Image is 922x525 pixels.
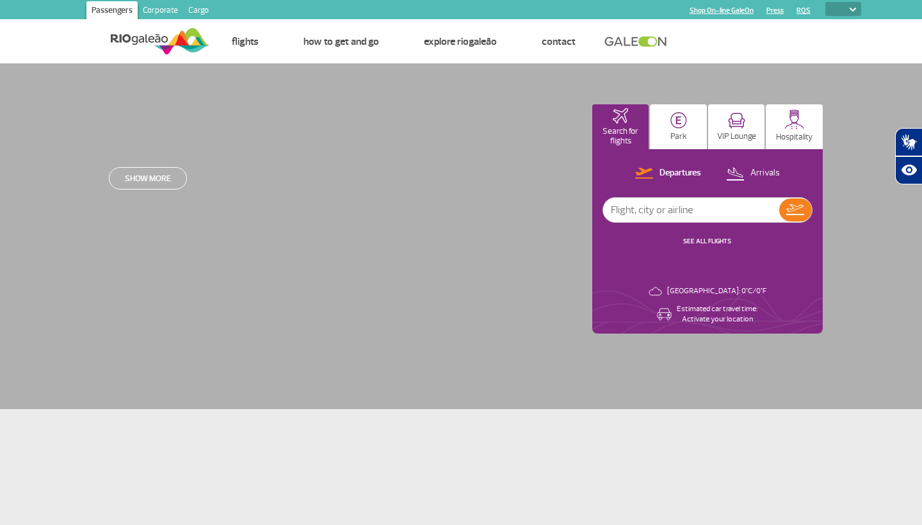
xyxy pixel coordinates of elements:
[750,167,780,179] p: Arrivals
[183,1,214,22] a: Cargo
[683,237,731,245] a: SEE ALL FLIGHTS
[232,35,259,48] a: Flights
[690,6,754,15] a: Shop On-line GaleOn
[766,104,823,149] button: Hospitality
[797,6,811,15] a: RQS
[631,165,705,182] button: Departures
[776,133,813,142] p: Hospitality
[722,165,784,182] button: Arrivals
[613,108,628,124] img: airplaneHomeActive.svg
[784,109,804,129] img: hospitality.svg
[708,104,765,149] button: VIP Lounge
[650,104,707,149] button: Park
[603,198,779,222] input: Flight, city or airline
[728,113,745,129] img: vipRoom.svg
[86,1,138,22] a: Passengers
[592,104,649,149] button: Search for flights
[424,35,497,48] a: Explore RIOgaleão
[667,286,766,296] p: [GEOGRAPHIC_DATA]: 0°C/0°F
[303,35,379,48] a: How to get and go
[679,236,735,246] button: SEE ALL FLIGHTS
[895,128,922,184] div: Plugin de acessibilidade da Hand Talk.
[670,112,687,129] img: carParkingHome.svg
[895,128,922,156] button: Abrir tradutor de língua de sinais.
[670,132,687,141] p: Park
[659,167,701,179] p: Departures
[542,35,576,48] a: Contact
[895,156,922,184] button: Abrir recursos assistivos.
[138,1,183,22] a: Corporate
[599,127,643,146] p: Search for flights
[109,167,187,190] a: Show more
[677,304,757,325] p: Estimated car travel time: Activate your location
[717,132,756,141] p: VIP Lounge
[766,6,784,15] a: Press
